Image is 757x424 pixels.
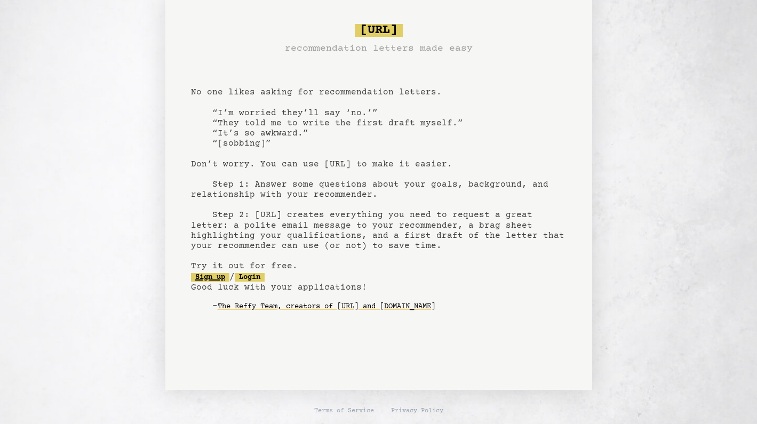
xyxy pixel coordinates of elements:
[285,41,473,56] h3: recommendation letters made easy
[191,273,229,282] a: Sign up
[235,273,265,282] a: Login
[391,407,443,415] a: Privacy Policy
[191,20,567,332] pre: No one likes asking for recommendation letters. “I’m worried they’ll say ‘no.’” “They told me to ...
[218,298,435,315] a: The Reffy Team, creators of [URL] and [DOMAIN_NAME]
[212,301,567,312] div: -
[355,24,403,37] span: [URL]
[314,407,374,415] a: Terms of Service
